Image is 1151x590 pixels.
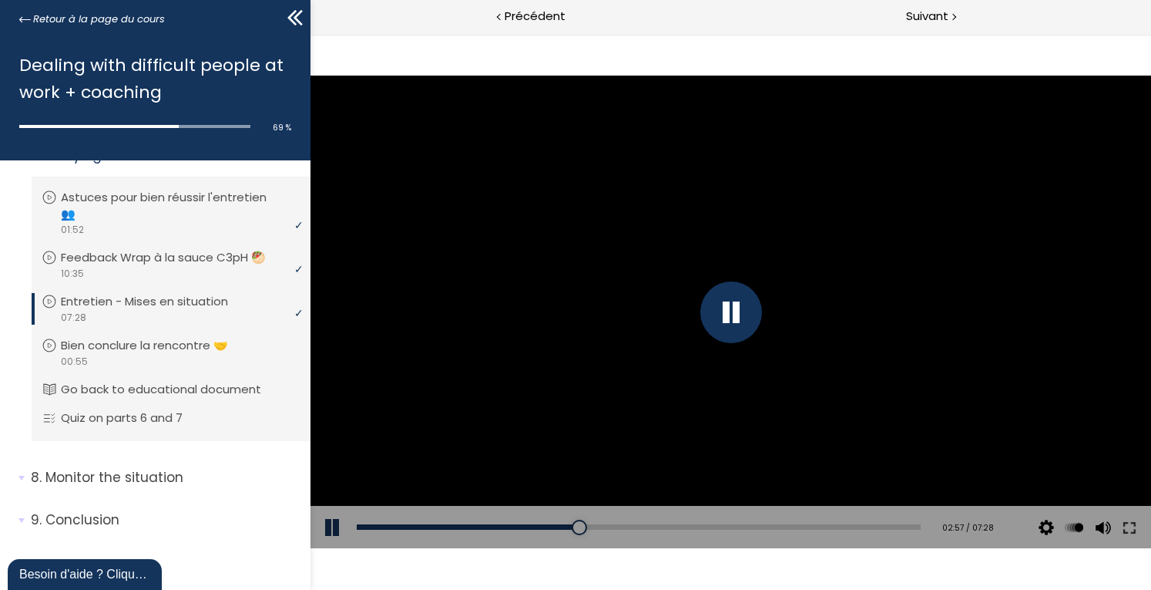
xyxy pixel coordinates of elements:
button: Video quality [724,472,747,515]
p: Conclusion [31,511,299,530]
iframe: chat widget [8,556,165,590]
span: 01:52 [60,223,84,237]
span: Précédent [505,7,565,26]
span: Retour à la page du cours [33,11,165,28]
p: Monitor the situation [31,468,299,487]
span: 69 % [273,122,291,133]
div: Modifier la vitesse de lecture [750,472,777,515]
p: Entretien - Mises en situation [61,293,251,310]
p: Astuces pour bien réussir l'entretien 👥 [61,189,297,223]
h1: Dealing with difficult people at work + coaching [19,52,284,106]
span: Suivant [906,7,948,26]
span: 00:55 [60,355,88,369]
span: 8. [31,468,42,487]
p: Feedback Wrap à la sauce C3pH 🥙 [61,249,289,266]
button: Volume [780,472,803,515]
div: 02:57 / 07:28 [624,487,683,501]
span: 07:28 [60,311,86,325]
button: Play back rate [752,472,775,515]
a: Retour à la page du cours [19,11,165,28]
span: 10:35 [60,267,84,281]
p: Bien conclure la rencontre 🤝 [61,337,251,354]
span: 9. [31,511,42,530]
